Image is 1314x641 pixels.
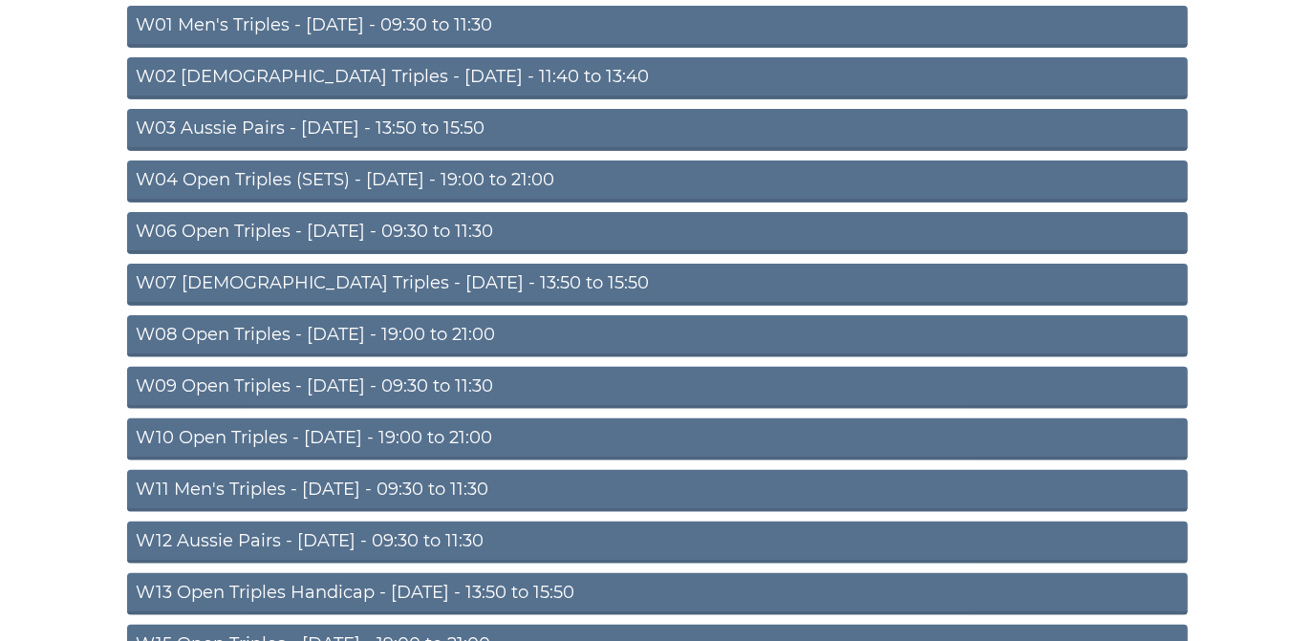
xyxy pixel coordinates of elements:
a: W01 Men's Triples - [DATE] - 09:30 to 11:30 [127,6,1188,48]
a: W06 Open Triples - [DATE] - 09:30 to 11:30 [127,212,1188,254]
a: W03 Aussie Pairs - [DATE] - 13:50 to 15:50 [127,109,1188,151]
a: W09 Open Triples - [DATE] - 09:30 to 11:30 [127,367,1188,409]
a: W13 Open Triples Handicap - [DATE] - 13:50 to 15:50 [127,573,1188,615]
a: W08 Open Triples - [DATE] - 19:00 to 21:00 [127,315,1188,357]
a: W02 [DEMOGRAPHIC_DATA] Triples - [DATE] - 11:40 to 13:40 [127,57,1188,99]
a: W11 Men's Triples - [DATE] - 09:30 to 11:30 [127,470,1188,512]
a: W10 Open Triples - [DATE] - 19:00 to 21:00 [127,418,1188,460]
a: W12 Aussie Pairs - [DATE] - 09:30 to 11:30 [127,522,1188,564]
a: W07 [DEMOGRAPHIC_DATA] Triples - [DATE] - 13:50 to 15:50 [127,264,1188,306]
a: W04 Open Triples (SETS) - [DATE] - 19:00 to 21:00 [127,160,1188,203]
